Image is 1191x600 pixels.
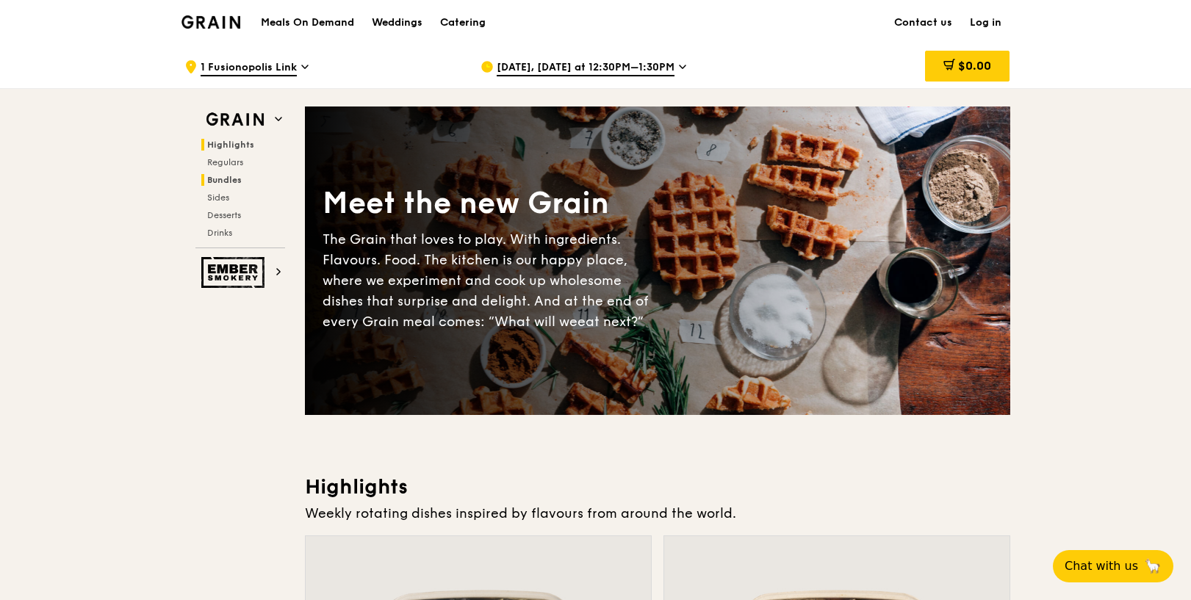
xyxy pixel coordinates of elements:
[1144,557,1162,575] span: 🦙
[181,15,241,29] img: Grain
[207,228,232,238] span: Drinks
[207,140,254,150] span: Highlights
[363,1,431,45] a: Weddings
[207,210,241,220] span: Desserts
[497,60,674,76] span: [DATE], [DATE] at 12:30PM–1:30PM
[207,192,229,203] span: Sides
[261,15,354,30] h1: Meals On Demand
[201,106,269,133] img: Grain web logo
[207,175,242,185] span: Bundles
[305,474,1010,500] h3: Highlights
[440,1,486,45] div: Catering
[305,503,1010,524] div: Weekly rotating dishes inspired by flavours from around the world.
[958,59,991,73] span: $0.00
[201,60,297,76] span: 1 Fusionopolis Link
[1053,550,1173,582] button: Chat with us🦙
[201,257,269,288] img: Ember Smokery web logo
[372,1,422,45] div: Weddings
[207,157,243,167] span: Regulars
[577,314,644,330] span: eat next?”
[961,1,1010,45] a: Log in
[323,184,658,223] div: Meet the new Grain
[323,229,658,332] div: The Grain that loves to play. With ingredients. Flavours. Food. The kitchen is our happy place, w...
[431,1,494,45] a: Catering
[885,1,961,45] a: Contact us
[1065,557,1138,575] span: Chat with us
